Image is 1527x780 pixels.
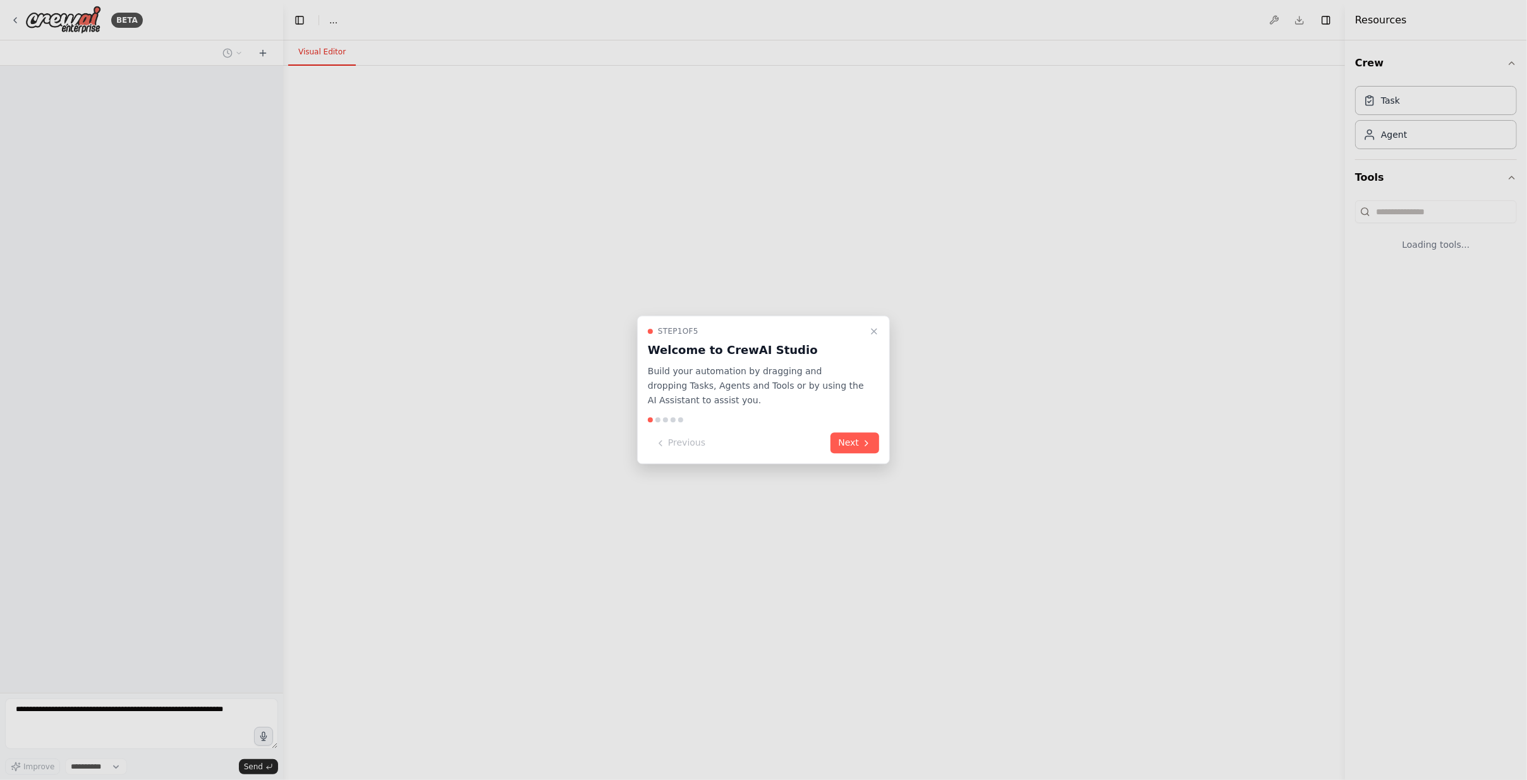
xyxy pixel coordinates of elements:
h3: Welcome to CrewAI Studio [648,341,864,359]
button: Close walkthrough [867,324,882,339]
p: Build your automation by dragging and dropping Tasks, Agents and Tools or by using the AI Assista... [648,364,864,407]
span: Step 1 of 5 [658,326,698,336]
button: Hide left sidebar [291,11,308,29]
button: Next [830,433,879,454]
button: Previous [648,433,713,454]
